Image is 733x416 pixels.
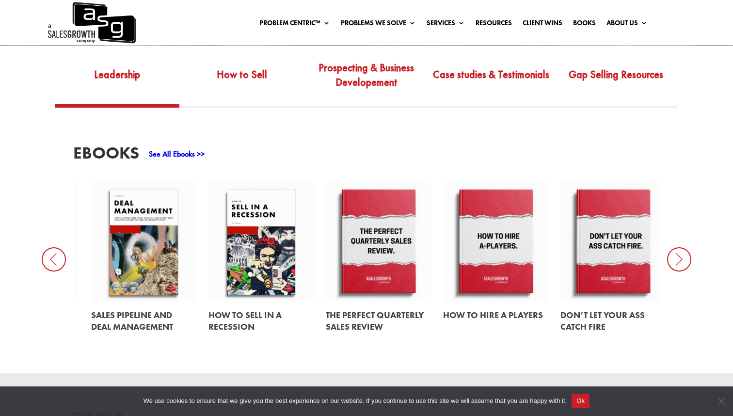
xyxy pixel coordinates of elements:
[476,19,512,30] a: Resources
[73,144,139,166] h3: EBooks
[573,19,596,30] a: Books
[427,19,465,30] a: Services
[606,19,648,30] a: About Us
[55,59,179,104] a: Leadership
[716,396,726,406] span: No
[149,149,205,159] a: See All Ebooks >>
[572,394,590,408] button: Ok
[341,19,416,30] a: Problems We Solve
[554,59,678,104] a: Gap Selling Resources
[179,59,304,104] a: How to Sell
[523,19,562,30] a: Client Wins
[259,19,330,30] a: Problem Centric™
[304,59,429,105] a: Prospecting & Business Developement
[429,59,554,104] a: Case studies & Testimonials
[143,396,567,406] span: We use cookies to ensure that we give you the best experience on our website. If you continue to ...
